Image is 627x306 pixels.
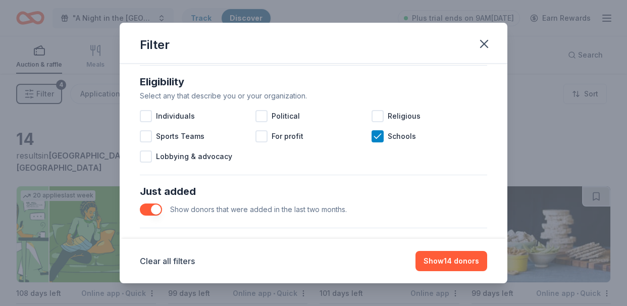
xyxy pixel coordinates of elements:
[156,110,195,122] span: Individuals
[272,130,303,142] span: For profit
[140,236,487,252] div: Ships to you
[156,150,232,163] span: Lobbying & advocacy
[140,90,487,102] div: Select any that describe you or your organization.
[140,183,487,199] div: Just added
[140,74,487,90] div: Eligibility
[388,130,416,142] span: Schools
[170,205,347,214] span: Show donors that were added in the last two months.
[140,255,195,267] button: Clear all filters
[388,110,421,122] span: Religious
[140,37,170,53] div: Filter
[272,110,300,122] span: Political
[156,130,204,142] span: Sports Teams
[415,251,487,271] button: Show14 donors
